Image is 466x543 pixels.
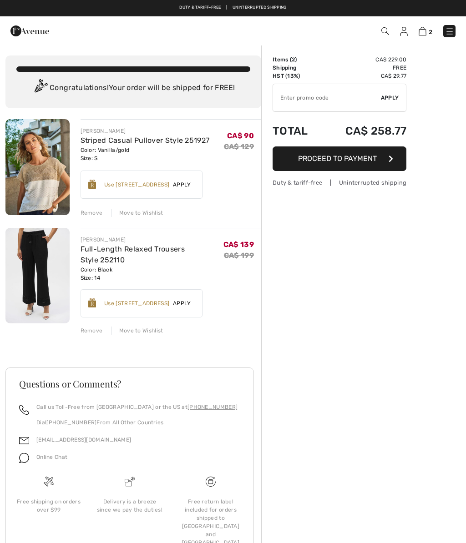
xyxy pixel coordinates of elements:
img: Reward-Logo.svg [88,180,96,189]
img: Free shipping on orders over $99 [44,477,54,487]
h3: Questions or Comments? [19,379,240,388]
div: Color: Black Size: 14 [81,266,223,282]
td: CA$ 258.77 [322,116,406,146]
span: 2 [292,56,295,63]
span: Proceed to Payment [298,154,377,163]
img: My Info [400,27,408,36]
td: Items ( ) [273,55,322,64]
div: Duty & tariff-free | Uninterrupted shipping [273,178,406,187]
img: Delivery is a breeze since we pay the duties! [125,477,135,487]
img: 1ère Avenue [10,22,49,40]
s: CA$ 199 [224,251,254,260]
div: Delivery is a breeze since we pay the duties! [96,498,163,514]
div: Congratulations! Your order will be shipped for FREE! [16,79,250,97]
div: [PERSON_NAME] [81,236,223,244]
a: [PHONE_NUMBER] [187,404,238,410]
img: Search [381,27,389,35]
td: Free [322,64,406,72]
img: Menu [445,27,454,36]
div: Remove [81,327,103,335]
a: 2 [419,25,432,36]
img: Reward-Logo.svg [88,298,96,307]
div: Move to Wishlist [111,327,163,335]
div: [PERSON_NAME] [81,127,210,135]
div: Remove [81,209,103,217]
img: Free shipping on orders over $99 [206,477,216,487]
img: Shopping Bag [419,27,426,35]
img: Congratulation2.svg [31,79,50,97]
img: email [19,436,29,446]
img: call [19,405,29,415]
button: Proceed to Payment [273,146,406,171]
img: Striped Casual Pullover Style 251927 [5,119,70,215]
div: Color: Vanilla/gold Size: S [81,146,210,162]
a: 1ère Avenue [10,26,49,35]
span: 2 [429,29,432,35]
span: CA$ 139 [223,240,254,249]
a: [PHONE_NUMBER] [46,419,96,426]
td: CA$ 229.00 [322,55,406,64]
span: Online Chat [36,454,67,460]
td: Shipping [273,64,322,72]
span: Apply [169,299,195,307]
img: Full-Length Relaxed Trousers Style 252110 [5,228,70,323]
span: Apply [169,181,195,189]
p: Dial From All Other Countries [36,418,238,427]
div: Use [STREET_ADDRESS] [104,181,169,189]
span: Apply [381,94,399,102]
div: Free shipping on orders over $99 [15,498,82,514]
div: Move to Wishlist [111,209,163,217]
a: Striped Casual Pullover Style 251927 [81,136,210,145]
td: CA$ 29.77 [322,72,406,80]
img: chat [19,453,29,463]
a: [EMAIL_ADDRESS][DOMAIN_NAME] [36,437,131,443]
s: CA$ 129 [224,142,254,151]
input: Promo code [273,84,381,111]
a: Full-Length Relaxed Trousers Style 252110 [81,245,185,264]
td: Total [273,116,322,146]
td: HST (13%) [273,72,322,80]
p: Call us Toll-Free from [GEOGRAPHIC_DATA] or the US at [36,403,238,411]
div: Use [STREET_ADDRESS] [104,299,169,307]
span: CA$ 90 [227,131,254,140]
